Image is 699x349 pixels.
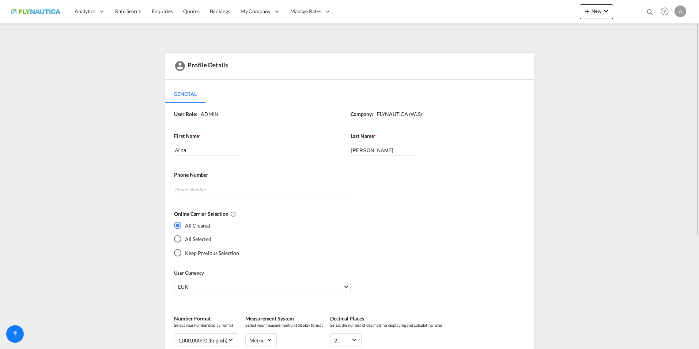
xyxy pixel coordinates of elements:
[174,60,186,72] md-icon: icon-account-circle
[174,235,239,243] md-radio-button: All Selected
[174,280,350,293] md-select: Select Currency: € EUREuro
[174,315,238,322] label: Number Format
[373,110,422,118] div: FLYNAUTICA (WLS)
[174,145,240,156] input: First Name
[646,8,654,19] div: icon-magnify
[290,8,321,15] span: Manage Rates
[583,8,610,14] span: New
[580,4,613,19] button: icon-plus 400-fgNewicon-chevron-down
[334,337,337,344] div: 2
[658,5,675,18] div: Help
[183,8,199,14] span: Quotes
[675,5,686,17] div: A
[351,132,519,140] label: Last Name
[230,211,236,217] md-icon: All Cleared : Deselects all online carriers by default.All Selected : Selects all online carriers...
[178,283,343,290] span: EUR
[245,315,323,322] label: Measurement System
[115,8,141,14] span: Rate Search
[174,270,350,276] label: User Currency
[197,110,219,118] div: ADMIN
[174,184,347,195] input: Phone Number
[249,337,264,344] div: metric
[210,8,230,14] span: Bookings
[646,8,654,16] md-icon: icon-magnify
[75,8,95,15] span: Analytics
[174,221,239,229] md-radio-button: All Cleared
[174,171,519,179] label: Phone Number
[241,8,271,15] span: My Company
[330,315,442,322] label: Decimal Places
[351,145,416,156] input: Last Name
[174,132,343,140] label: First Name
[11,3,60,20] img: 9ba71a70730211f0938d81abc5cb9893.png
[174,249,239,256] md-radio-button: Keep Previous Selection
[152,8,173,14] span: Enquiries
[174,221,239,262] md-radio-group: Yes
[245,322,323,328] span: Select your measurement unit display format
[658,5,671,18] span: Help
[174,110,197,118] label: User Role:
[165,85,205,103] md-tab-item: General
[165,85,212,103] md-pagination-wrapper: Use the left and right arrow keys to navigate between tabs
[583,7,592,15] md-icon: icon-plus 400-fg
[178,337,227,344] div: 1,000,000.00 (English)
[601,7,610,15] md-icon: icon-chevron-down
[174,322,238,328] span: Select your number display format
[351,110,373,118] label: Company:
[165,53,534,80] div: Profile Details
[330,322,442,328] span: Select the number of decimals for displaying and calculating rates
[174,210,519,218] label: Online Carrier Selection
